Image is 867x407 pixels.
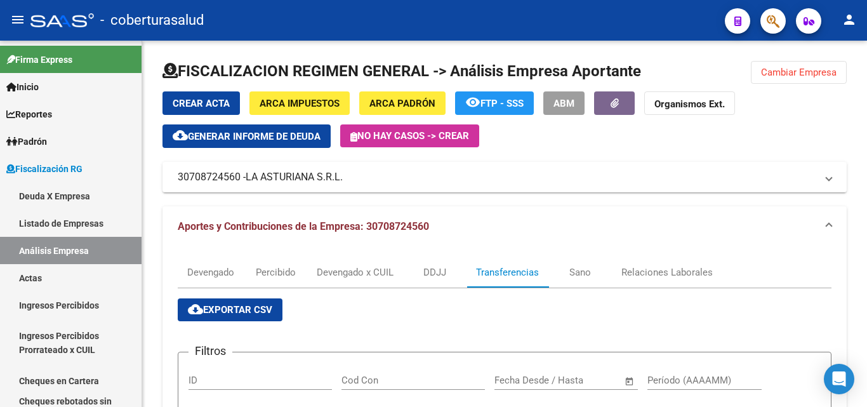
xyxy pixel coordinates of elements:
h3: Filtros [189,342,232,360]
button: Generar informe de deuda [162,124,331,148]
strong: Organismos Ext. [654,98,725,110]
span: Exportar CSV [188,304,272,316]
span: ABM [553,98,574,109]
button: ABM [543,91,585,115]
div: Relaciones Laborales [621,265,713,279]
mat-expansion-panel-header: 30708724560 -LA ASTURIANA S.R.L. [162,162,847,192]
input: Fecha inicio [494,375,546,386]
button: Crear Acta [162,91,240,115]
span: Inicio [6,80,39,94]
input: Fecha fin [557,375,619,386]
div: Sano [569,265,591,279]
mat-expansion-panel-header: Aportes y Contribuciones de la Empresa: 30708724560 [162,206,847,247]
span: Firma Express [6,53,72,67]
span: ARCA Padrón [369,98,435,109]
mat-icon: person [842,12,857,27]
button: Exportar CSV [178,298,282,321]
span: Aportes y Contribuciones de la Empresa: 30708724560 [178,220,429,232]
span: Fiscalización RG [6,162,83,176]
h1: FISCALIZACION REGIMEN GENERAL -> Análisis Empresa Aportante [162,61,641,81]
button: Open calendar [623,374,637,389]
button: FTP - SSS [455,91,534,115]
div: Open Intercom Messenger [824,364,854,394]
span: Cambiar Empresa [761,67,837,78]
mat-icon: remove_red_eye [465,95,480,110]
button: Organismos Ext. [644,91,735,115]
span: LA ASTURIANA S.R.L. [246,170,343,184]
button: No hay casos -> Crear [340,124,479,147]
span: No hay casos -> Crear [350,130,469,142]
mat-icon: cloud_download [173,128,188,143]
div: Percibido [256,265,296,279]
mat-icon: menu [10,12,25,27]
div: Devengado [187,265,234,279]
mat-icon: cloud_download [188,302,203,317]
button: ARCA Padrón [359,91,446,115]
button: ARCA Impuestos [249,91,350,115]
div: Transferencias [476,265,539,279]
span: - coberturasalud [100,6,204,34]
div: Devengado x CUIL [317,265,394,279]
span: Reportes [6,107,52,121]
span: Padrón [6,135,47,149]
mat-panel-title: 30708724560 - [178,170,816,184]
span: FTP - SSS [480,98,524,109]
span: ARCA Impuestos [260,98,340,109]
div: DDJJ [423,265,446,279]
button: Cambiar Empresa [751,61,847,84]
span: Crear Acta [173,98,230,109]
span: Generar informe de deuda [188,131,321,142]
